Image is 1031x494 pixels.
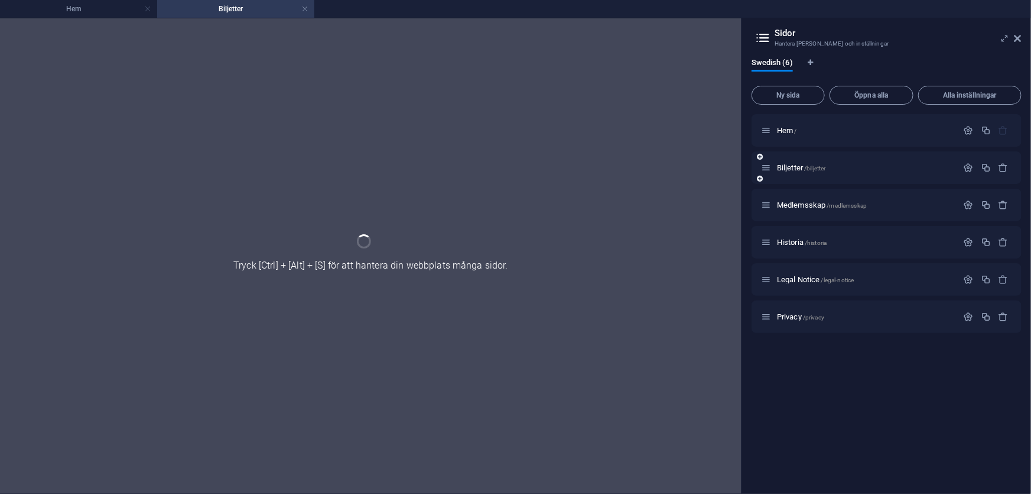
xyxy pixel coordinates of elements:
[777,312,824,321] span: Klicka för att öppna sida
[803,314,824,321] span: /privacy
[773,127,958,134] div: Hem/
[821,277,854,283] span: /legal-notice
[777,238,827,247] span: Klicka för att öppna sida
[999,237,1009,247] div: Radera
[777,201,867,209] span: Klicka för att öppna sida
[795,128,797,134] span: /
[964,200,974,210] div: Inställningar
[981,275,991,285] div: Duplicera
[773,201,958,209] div: Medlemsskap/medlemsskap
[773,276,958,283] div: Legal Notice/legal-notice
[752,59,1022,81] div: Språkflikar
[757,92,819,99] span: Ny sida
[773,164,958,172] div: Biljetter/biljetter
[157,2,314,15] h4: Biljetter
[964,312,974,322] div: Inställningar
[981,200,991,210] div: Duplicera
[981,237,991,247] div: Duplicera
[830,86,913,105] button: Öppna alla
[752,56,793,72] span: Swedish (6)
[773,238,958,246] div: Historia/historia
[835,92,908,99] span: Öppna alla
[964,275,974,285] div: Inställningar
[964,125,974,135] div: Inställningar
[773,313,958,321] div: Privacy/privacy
[775,28,1022,38] h2: Sidor
[777,163,826,172] span: Biljetter
[999,163,1009,173] div: Radera
[804,165,825,172] span: /biljetter
[777,275,854,284] span: Klicka för att öppna sida
[777,126,797,135] span: Hem
[918,86,1022,105] button: Alla inställningar
[964,163,974,173] div: Inställningar
[775,38,998,49] h3: Hantera [PERSON_NAME] och inställningar
[923,92,1016,99] span: Alla inställningar
[999,312,1009,322] div: Radera
[981,163,991,173] div: Duplicera
[827,202,867,209] span: /medlemsskap
[752,86,825,105] button: Ny sida
[964,237,974,247] div: Inställningar
[981,312,991,322] div: Duplicera
[805,240,827,246] span: /historia
[999,125,1009,135] div: Startsidan kan inte raderas
[981,125,991,135] div: Duplicera
[999,275,1009,285] div: Radera
[999,200,1009,210] div: Radera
